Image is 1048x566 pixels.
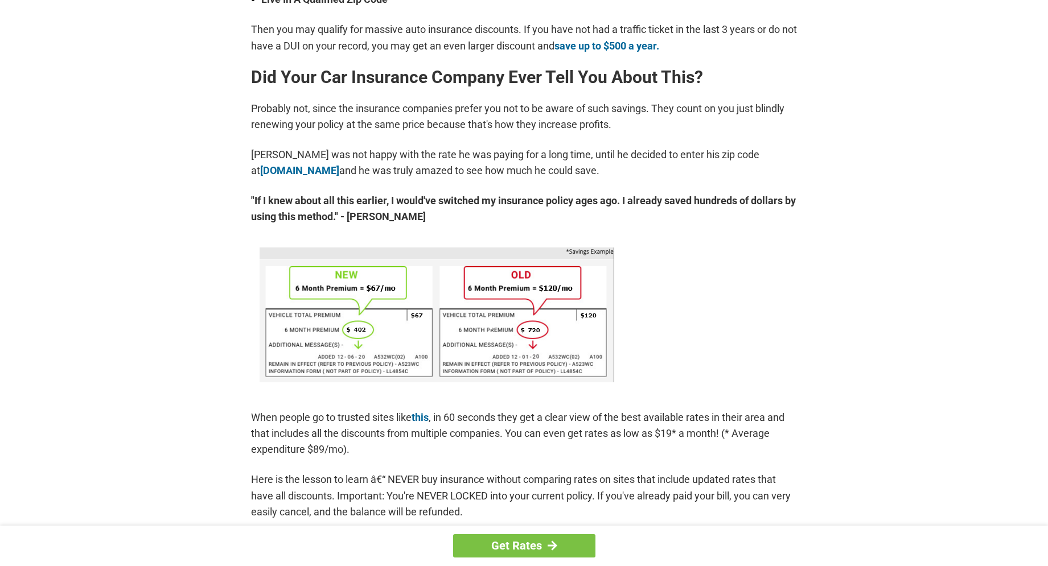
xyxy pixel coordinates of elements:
p: Probably not, since the insurance companies prefer you not to be aware of such savings. They coun... [251,101,798,133]
img: savings [260,247,614,382]
h2: Did Your Car Insurance Company Ever Tell You About This? [251,68,798,86]
p: Then you may qualify for massive auto insurance discounts. If you have not had a traffic ticket i... [251,22,798,53]
a: [DOMAIN_NAME] [260,164,339,176]
a: save up to $500 a year. [554,40,659,52]
p: When people go to trusted sites like , in 60 seconds they get a clear view of the best available ... [251,410,798,457]
a: Get Rates [453,534,595,557]
a: this [412,411,429,423]
p: [PERSON_NAME] was not happy with the rate he was paying for a long time, until he decided to ente... [251,147,798,179]
p: Here is the lesson to learn â€“ NEVER buy insurance without comparing rates on sites that include... [251,472,798,519]
strong: "If I knew about all this earlier, I would've switched my insurance policy ages ago. I already sa... [251,193,798,225]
